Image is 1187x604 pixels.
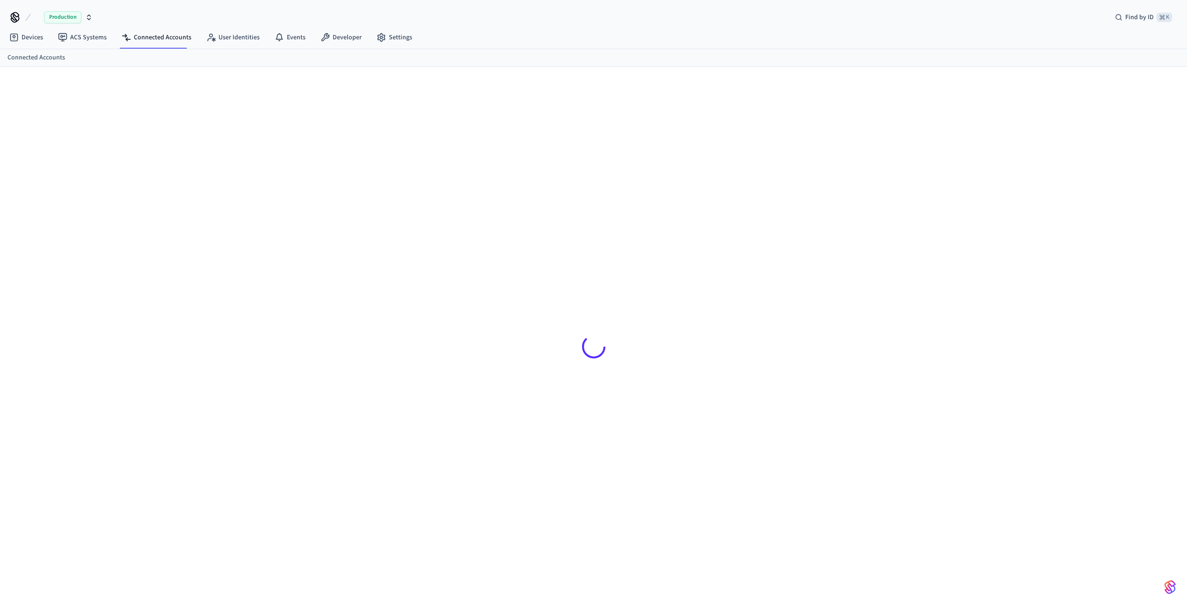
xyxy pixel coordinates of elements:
a: Devices [2,29,51,46]
span: Find by ID [1125,13,1154,22]
span: ⌘ K [1157,13,1172,22]
span: Production [44,11,81,23]
a: Connected Accounts [114,29,199,46]
a: ACS Systems [51,29,114,46]
a: User Identities [199,29,267,46]
a: Connected Accounts [7,53,65,63]
a: Events [267,29,313,46]
img: SeamLogoGradient.69752ec5.svg [1165,580,1176,595]
div: Find by ID⌘ K [1107,9,1180,26]
a: Settings [369,29,420,46]
a: Developer [313,29,369,46]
